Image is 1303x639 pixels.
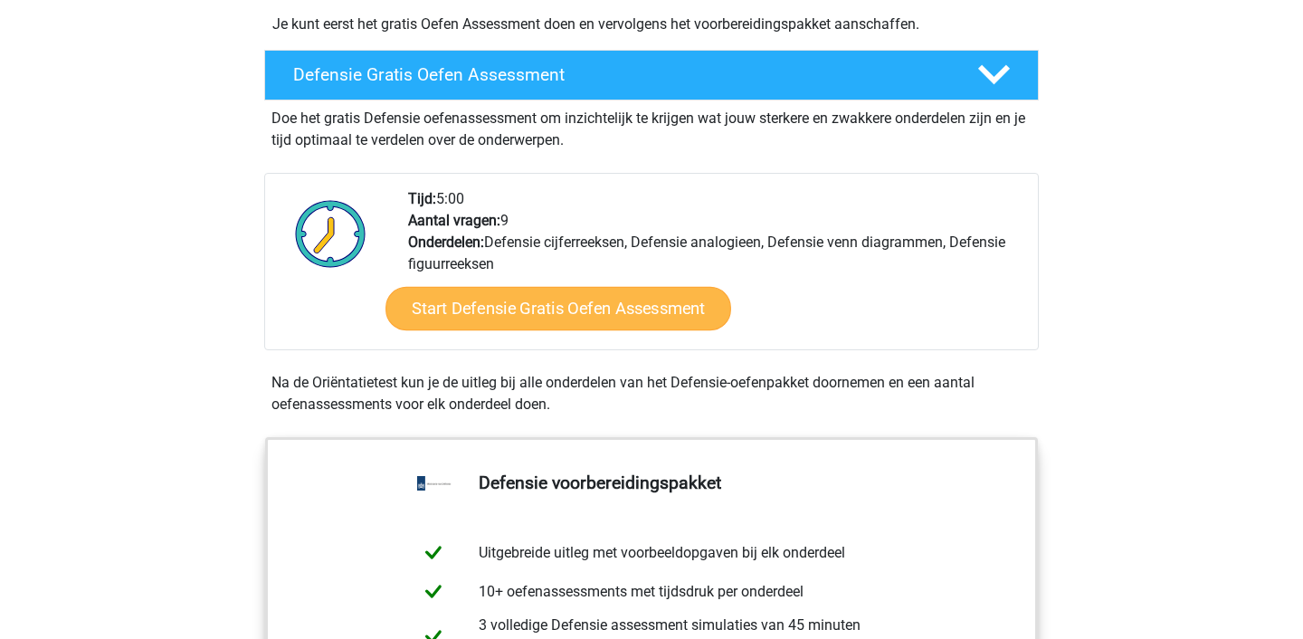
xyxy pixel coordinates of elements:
div: Na de Oriëntatietest kun je de uitleg bij alle onderdelen van het Defensie-oefenpakket doornemen ... [264,372,1039,415]
img: Klok [285,188,376,279]
a: Start Defensie Gratis Oefen Assessment [385,287,731,330]
h4: Defensie Gratis Oefen Assessment [293,64,948,85]
b: Aantal vragen: [408,212,500,229]
a: Defensie Gratis Oefen Assessment [257,50,1046,100]
b: Onderdelen: [408,234,484,251]
div: 5:00 9 Defensie cijferreeksen, Defensie analogieen, Defensie venn diagrammen, Defensie figuurreeksen [395,188,1037,349]
div: Doe het gratis Defensie oefenassessment om inzichtelijk te krijgen wat jouw sterkere en zwakkere ... [264,100,1039,151]
b: Tijd: [408,190,436,207]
